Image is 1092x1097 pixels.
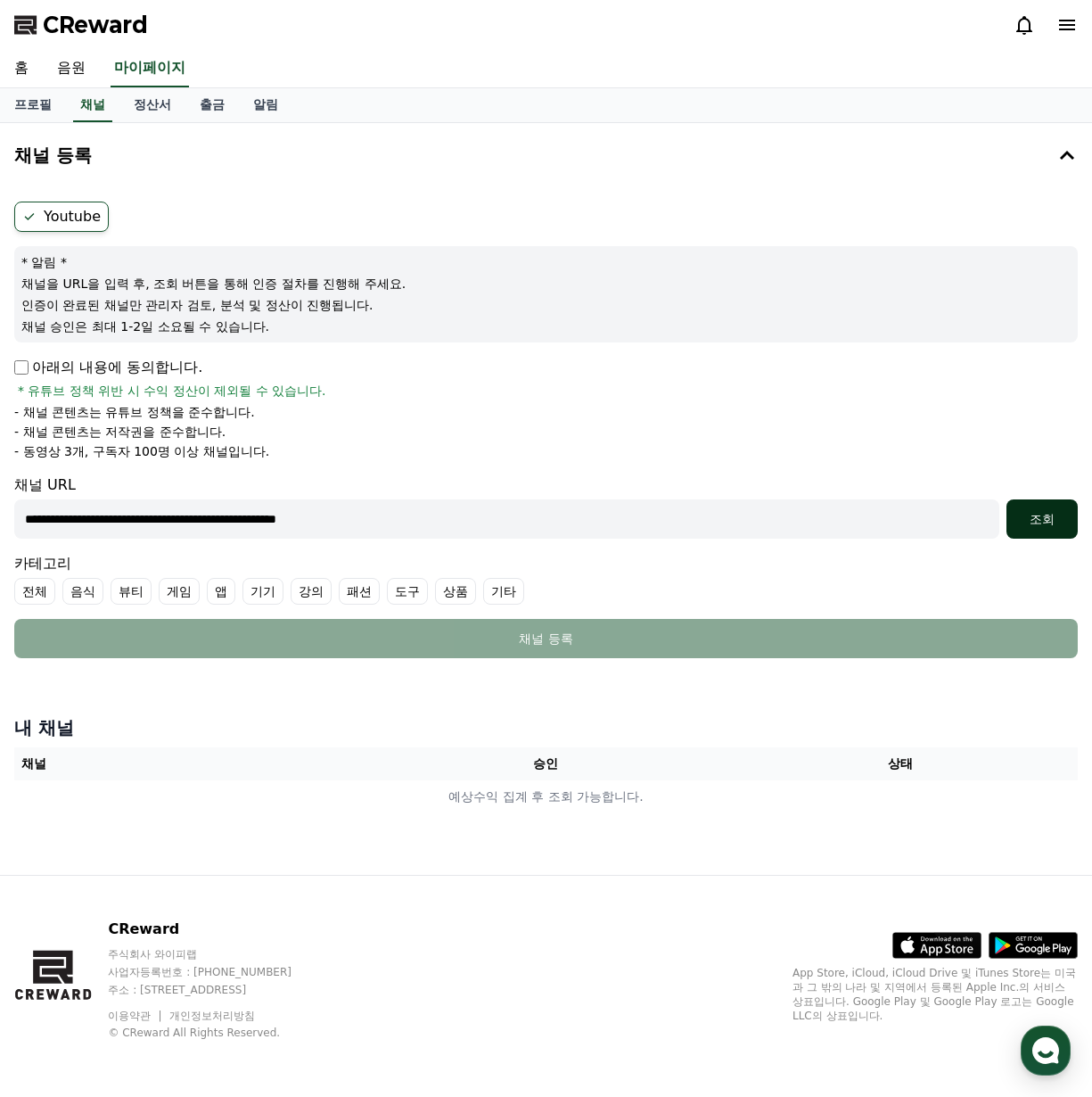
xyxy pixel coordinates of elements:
[14,202,109,232] label: Youtube
[339,578,380,605] label: 패션
[14,423,226,441] p: - 채널 콘텐츠는 저작권을 준수합니다.
[242,578,283,605] label: 기기
[108,947,325,961] p: 주식회사 와이피랩
[73,88,112,122] a: 채널
[14,715,1078,740] h4: 내 채널
[119,88,185,122] a: 정산서
[14,474,1078,539] div: 채널 URL
[56,592,67,606] span: 홈
[185,88,239,122] a: 출금
[723,747,1078,780] th: 상태
[159,578,200,605] label: 게임
[111,50,189,87] a: 마이페이지
[5,565,118,610] a: 홈
[14,403,255,421] p: - 채널 콘텐츠는 유튜브 정책을 준수합니다.
[118,565,230,610] a: 대화
[275,592,297,606] span: 설정
[792,966,1078,1023] p: App Store, iCloud, iCloud Drive 및 iTunes Store는 미국과 그 밖의 나라 및 지역에서 등록된 Apple Inc.의 서비스 상표입니다. Goo...
[207,578,235,605] label: 앱
[1006,499,1078,539] button: 조회
[7,130,1085,180] button: 채널 등록
[14,619,1078,658] button: 채널 등록
[18,382,326,400] span: * 유튜브 정책 위반 시 수익 정산이 제외될 수 있습니다.
[387,578,428,605] label: 도구
[1014,510,1071,528] div: 조회
[14,553,1078,605] div: 카테고리
[230,565,342,610] a: 설정
[21,318,1071,335] p: 채널 승인은 최대 1-2일 소요될 수 있습니다.
[108,965,325,979] p: 사업자등록번호 : [PHONE_NUMBER]
[43,50,100,87] a: 음원
[21,275,1071,293] p: 채널을 URL을 입력 후, 조회 버튼을 통해 인증 절차를 진행해 주세요.
[14,578,55,605] label: 전체
[14,11,148,39] a: CReward
[108,983,325,997] p: 주소 : [STREET_ADDRESS]
[14,442,269,460] p: - 동영상 3개, 구독자 100명 이상 채널입니다.
[108,1026,325,1040] p: © CReward All Rights Reserved.
[14,747,369,780] th: 채널
[483,578,524,605] label: 기타
[14,145,92,165] h4: 채널 등록
[163,593,185,607] span: 대화
[108,1010,164,1022] a: 이용약관
[43,11,148,39] span: CReward
[108,919,325,940] p: CReward
[50,630,1042,647] div: 채널 등록
[291,578,332,605] label: 강의
[169,1010,255,1022] a: 개인정보처리방침
[14,780,1078,813] td: 예상수익 집계 후 조회 가능합니다.
[21,296,1071,314] p: 인증이 완료된 채널만 관리자 검토, 분석 및 정산이 진행됩니다.
[111,578,152,605] label: 뷰티
[369,747,724,780] th: 승인
[62,578,103,605] label: 음식
[14,357,202,378] p: 아래의 내용에 동의합니다.
[239,88,292,122] a: 알림
[435,578,476,605] label: 상품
